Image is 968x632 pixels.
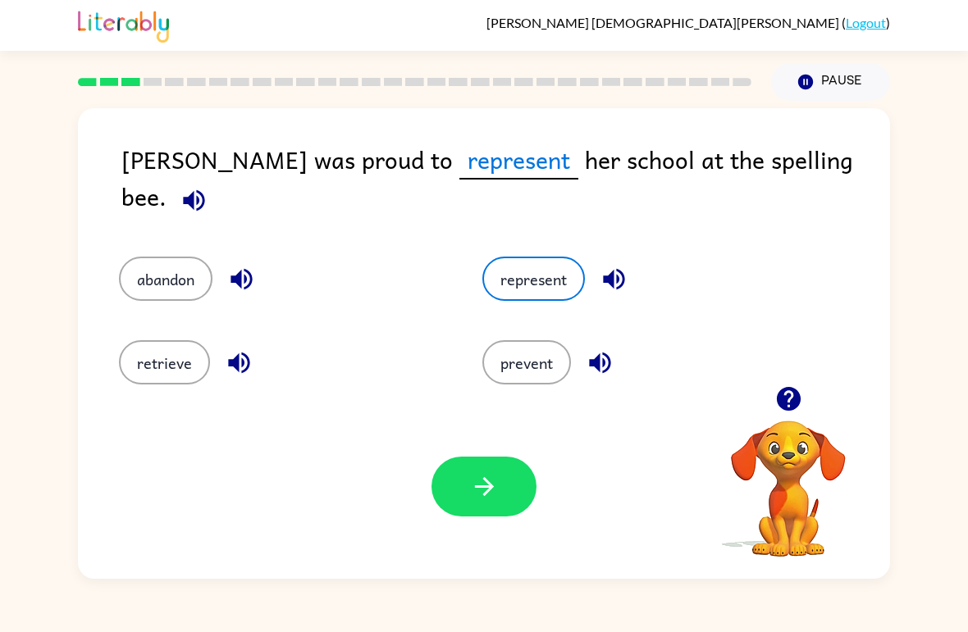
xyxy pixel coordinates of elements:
[121,141,890,224] div: [PERSON_NAME] was proud to her school at the spelling bee.
[482,257,585,301] button: represent
[771,63,890,101] button: Pause
[486,15,890,30] div: ( )
[706,395,870,559] video: Your browser must support playing .mp4 files to use Literably. Please try using another browser.
[119,340,210,384] button: retrieve
[482,340,571,384] button: prevent
[486,15,842,30] span: [PERSON_NAME] [DEMOGRAPHIC_DATA][PERSON_NAME]
[459,141,578,180] span: represent
[78,7,169,43] img: Literably
[846,15,886,30] a: Logout
[119,257,212,301] button: abandon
